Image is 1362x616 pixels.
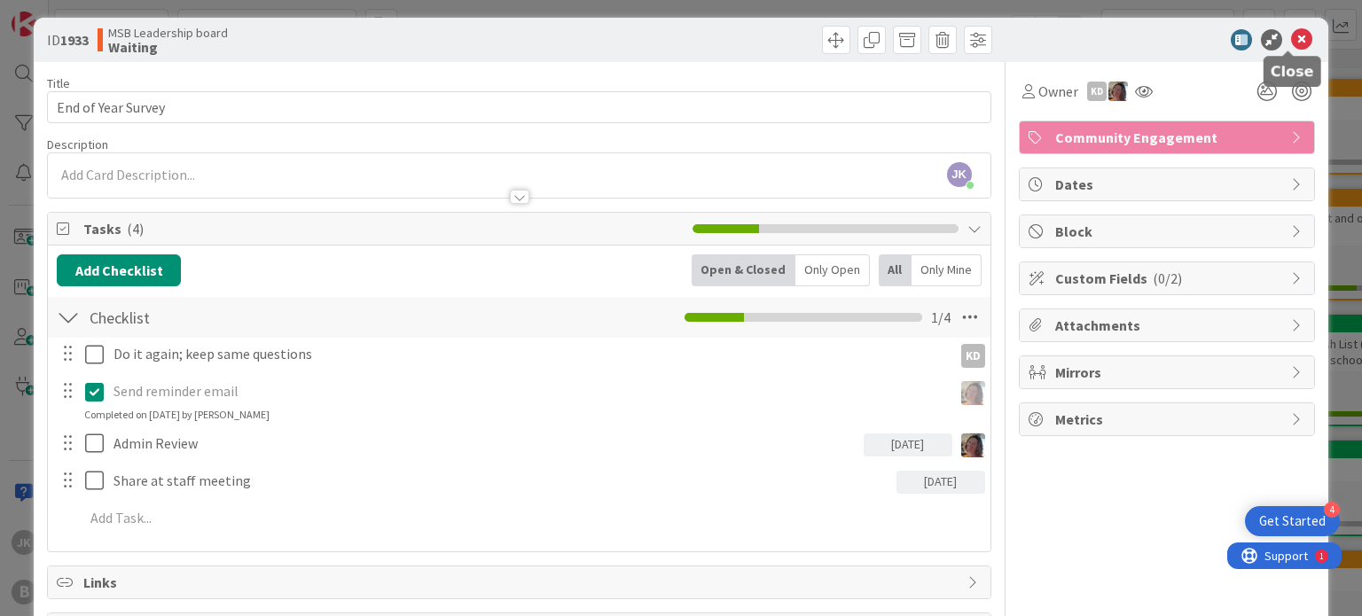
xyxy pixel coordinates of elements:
[931,307,951,328] span: 1 / 4
[1055,174,1282,195] span: Dates
[113,344,945,364] p: Do it again; keep same questions
[947,162,972,187] span: JK
[1108,82,1128,101] img: LS
[1153,269,1182,287] span: ( 0/2 )
[692,254,795,286] div: Open & Closed
[60,31,89,49] b: 1933
[113,433,857,454] p: Admin Review
[47,136,108,152] span: Description
[961,381,985,405] img: LS
[795,254,870,286] div: Only Open
[84,407,270,423] div: Completed on [DATE] by [PERSON_NAME]
[1055,268,1282,289] span: Custom Fields
[83,572,958,593] span: Links
[864,433,952,456] div: [DATE]
[879,254,912,286] div: All
[1259,512,1326,530] div: Get Started
[108,40,228,54] b: Waiting
[1271,63,1314,80] h5: Close
[108,26,228,40] span: MSB Leadership board
[83,218,683,239] span: Tasks
[47,75,70,91] label: Title
[1038,81,1078,102] span: Owner
[47,91,990,123] input: type card name here...
[1245,506,1340,536] div: Open Get Started checklist, remaining modules: 4
[1324,502,1340,518] div: 4
[1055,409,1282,430] span: Metrics
[57,254,181,286] button: Add Checklist
[912,254,982,286] div: Only Mine
[113,381,945,402] p: Send reminder email
[113,471,889,491] p: Share at staff meeting
[92,7,97,21] div: 1
[1055,221,1282,242] span: Block
[961,344,985,368] div: KD
[1055,315,1282,336] span: Attachments
[127,220,144,238] span: ( 4 )
[1055,362,1282,383] span: Mirrors
[47,29,89,51] span: ID
[961,433,985,457] img: LS
[1087,82,1107,101] div: KD
[1055,127,1282,148] span: Community Engagement
[37,3,81,24] span: Support
[83,301,482,333] input: Add Checklist...
[896,471,985,494] div: [DATE]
